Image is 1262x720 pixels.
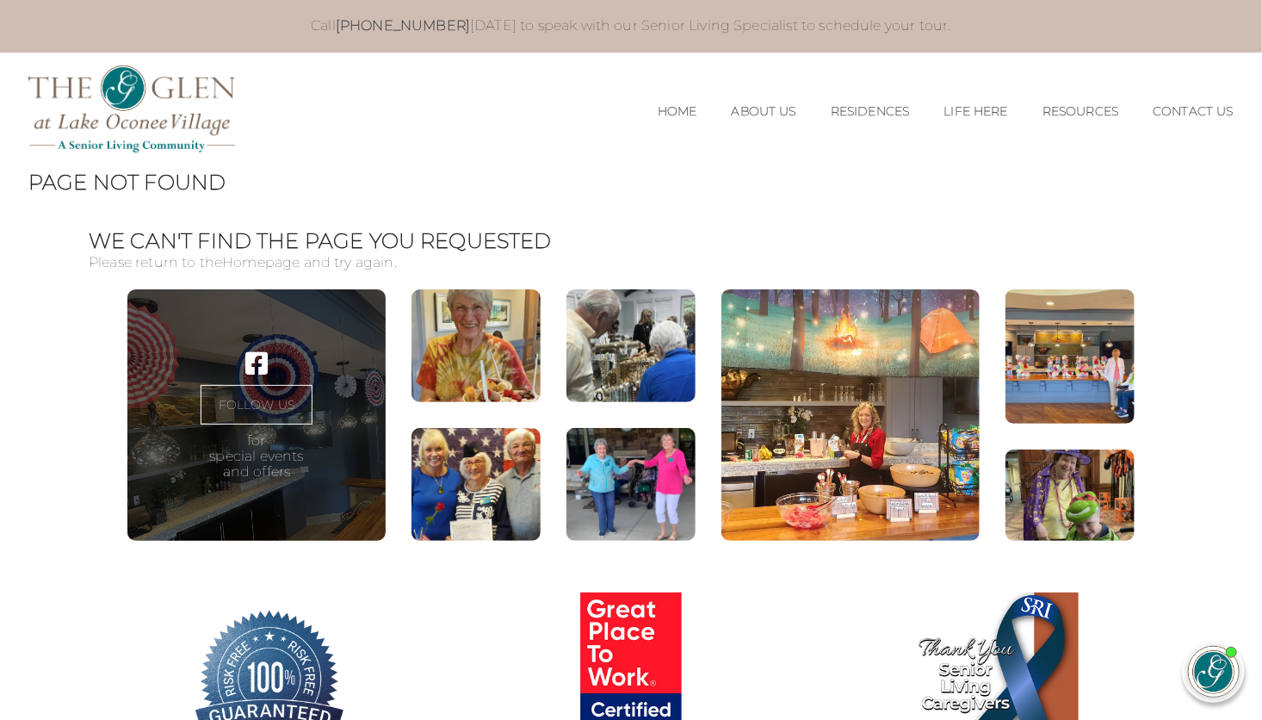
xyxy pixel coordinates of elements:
[1153,104,1234,119] a: Contact Us
[222,254,265,270] a: Home
[943,104,1007,119] a: Life Here
[658,104,697,119] a: Home
[1042,104,1118,119] a: Resources
[201,385,312,425] a: FOLLOW US
[89,229,1173,254] h1: We Can't Find the Page You Requested
[80,17,1181,35] p: Call [DATE] to speak with our Senior Living Specialist to schedule your tour.
[831,104,910,119] a: Residences
[1189,647,1239,697] img: avatar
[921,258,1245,624] iframe: iframe
[209,433,303,479] p: for special events and offers
[89,254,1173,272] p: Please return to the page and try again.
[28,171,1234,196] h1: Page Not Found
[336,17,470,34] a: [PHONE_NUMBER]
[245,351,268,376] a: Visit our ' . $platform_name . ' page
[732,104,796,119] a: About Us
[28,65,235,152] img: The Glen Lake Oconee Home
